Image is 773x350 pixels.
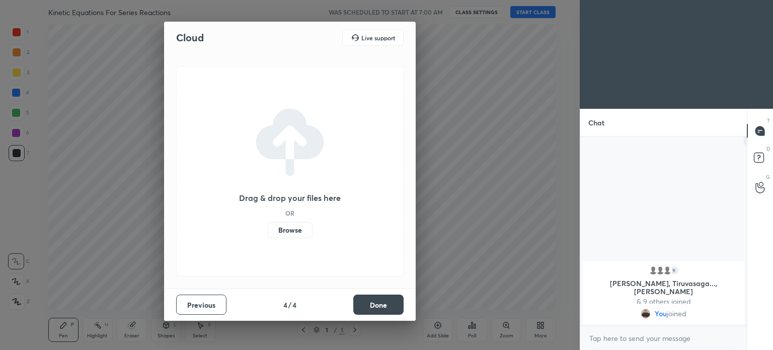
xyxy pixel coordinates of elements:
[655,265,665,275] img: default.png
[662,265,672,275] img: default.png
[361,35,395,41] h5: Live support
[669,265,679,275] div: 9
[767,117,770,124] p: T
[648,265,658,275] img: default.png
[766,145,770,153] p: D
[176,31,204,44] h2: Cloud
[655,310,667,318] span: You
[667,310,686,318] span: joined
[766,173,770,181] p: G
[283,300,287,310] h4: 4
[580,109,612,136] p: Chat
[589,279,738,296] p: [PERSON_NAME], Tiruvasaga..., [PERSON_NAME]
[176,295,226,315] button: Previous
[353,295,404,315] button: Done
[288,300,291,310] h4: /
[641,309,651,319] img: 3072685e79af4bee8efb648945ce733f.jpg
[285,210,294,216] h5: OR
[292,300,296,310] h4: 4
[239,194,341,202] h3: Drag & drop your files here
[589,298,738,306] p: & 9 others joined
[580,259,747,326] div: grid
